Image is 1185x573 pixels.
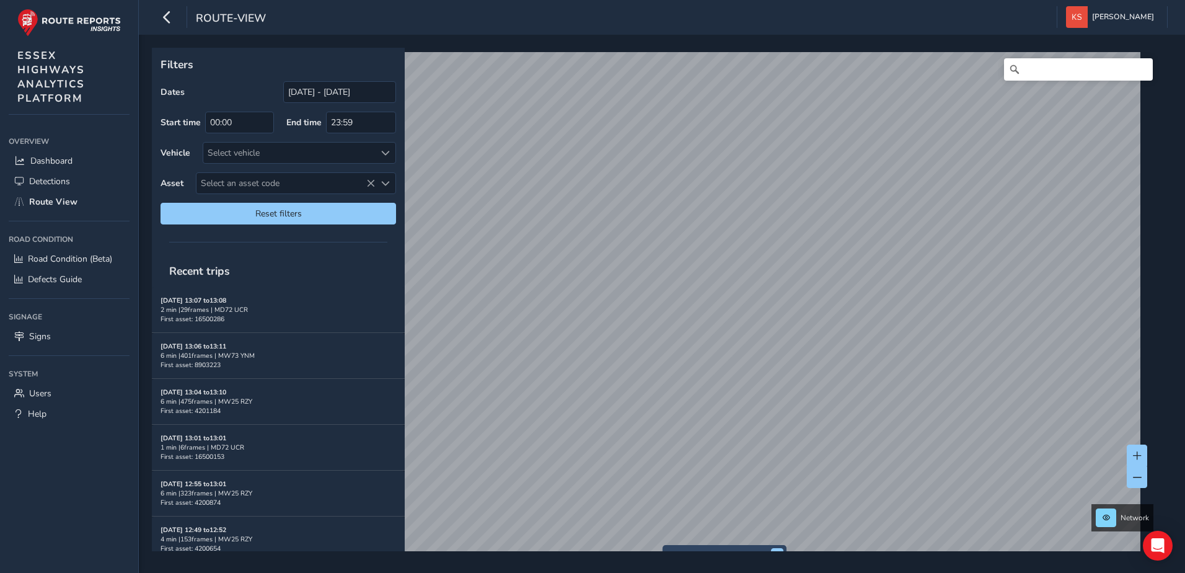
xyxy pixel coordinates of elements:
span: First asset: 16500153 [161,452,224,461]
span: Select an asset code [196,173,375,193]
div: Signage [9,308,130,326]
span: Help [28,408,46,420]
div: Open Intercom Messenger [1143,531,1173,561]
a: Defects Guide [9,269,130,290]
div: System [9,365,130,383]
canvas: Map [156,52,1140,566]
div: 6 min | 401 frames | MW73 YNM [161,351,396,360]
div: Select vehicle [203,143,375,163]
a: Help [9,404,130,424]
span: Defects Guide [28,273,82,285]
div: Select an asset code [375,173,395,193]
label: End time [286,117,322,128]
input: Search [1004,58,1153,81]
strong: [DATE] 13:07 to 13:08 [161,296,226,305]
label: Start time [161,117,201,128]
button: Reset filters [161,203,396,224]
span: Recent trips [161,255,239,287]
span: First asset: 4201184 [161,406,221,415]
span: route-view [196,11,266,28]
div: 4 min | 153 frames | MW25 RZY [161,535,396,544]
strong: [DATE] 13:01 to 13:01 [161,433,226,443]
img: diamond-layout [1066,6,1088,28]
strong: [DATE] 13:06 to 13:11 [161,342,226,351]
p: Filters [161,56,396,73]
span: Signs [29,331,51,342]
div: 2 min | 29 frames | MD72 UCR [161,305,396,314]
span: Dashboard [30,155,73,167]
span: Road Condition (Beta) [28,253,112,265]
span: Route View [29,196,77,208]
label: Asset [161,177,183,189]
div: 1 min | 6 frames | MD72 UCR [161,443,396,452]
div: Road Condition [9,230,130,249]
a: Dashboard [9,151,130,171]
strong: [DATE] 13:04 to 13:10 [161,388,226,397]
a: Road Condition (Beta) [9,249,130,269]
div: Overview [9,132,130,151]
button: x [771,548,783,561]
a: Route View [9,192,130,212]
a: Signs [9,326,130,347]
strong: [DATE] 12:55 to 13:01 [161,479,226,489]
span: Reset filters [170,208,387,220]
label: Vehicle [161,147,190,159]
span: First asset: 4200874 [161,498,221,507]
a: Detections [9,171,130,192]
button: [PERSON_NAME] [1066,6,1158,28]
span: First asset: 4200654 [161,544,221,553]
a: Users [9,383,130,404]
span: Detections [29,175,70,187]
label: Dates [161,86,185,98]
span: Users [29,388,51,399]
span: [PERSON_NAME] [1092,6,1154,28]
img: rr logo [17,9,121,37]
span: First asset: 16500286 [161,314,224,324]
span: ESSEX HIGHWAYS ANALYTICS PLATFORM [17,48,85,105]
div: 6 min | 475 frames | MW25 RZY [161,397,396,406]
div: 6 min | 323 frames | MW25 RZY [161,489,396,498]
span: First asset: 8903223 [161,360,221,370]
strong: [DATE] 12:49 to 12:52 [161,525,226,535]
span: Network [1121,513,1149,523]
